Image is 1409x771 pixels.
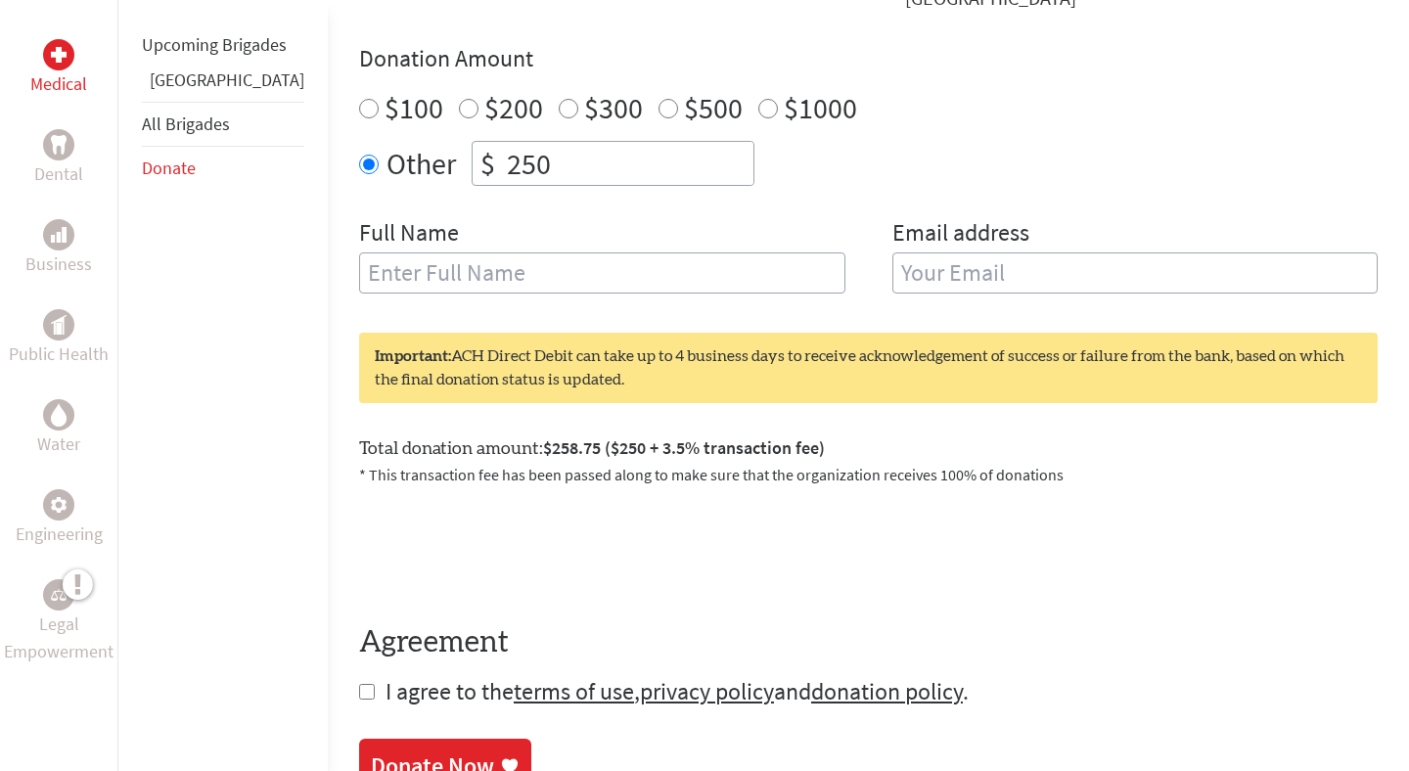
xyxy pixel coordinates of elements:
[4,611,114,665] p: Legal Empowerment
[359,434,825,463] label: Total donation amount:
[359,463,1378,486] p: * This transaction fee has been passed along to make sure that the organization receives 100% of ...
[359,333,1378,403] div: ACH Direct Debit can take up to 4 business days to receive acknowledgement of success or failure ...
[51,589,67,601] img: Legal Empowerment
[640,676,774,706] a: privacy policy
[51,227,67,243] img: Business
[43,579,74,611] div: Legal Empowerment
[43,399,74,431] div: Water
[43,219,74,250] div: Business
[142,147,304,190] li: Donate
[514,676,634,706] a: terms of use
[37,399,80,458] a: WaterWater
[30,70,87,98] p: Medical
[51,315,67,335] img: Public Health
[543,436,825,459] span: $258.75 ($250 + 3.5% transaction fee)
[359,43,1378,74] h4: Donation Amount
[142,157,196,179] a: Donate
[892,217,1029,252] label: Email address
[684,89,743,126] label: $500
[51,135,67,154] img: Dental
[386,676,969,706] span: I agree to the , and .
[16,521,103,548] p: Engineering
[142,67,304,102] li: Greece
[30,39,87,98] a: MedicalMedical
[43,39,74,70] div: Medical
[784,89,857,126] label: $1000
[359,252,845,294] input: Enter Full Name
[37,431,80,458] p: Water
[473,142,503,185] div: $
[9,309,109,368] a: Public HealthPublic Health
[51,47,67,63] img: Medical
[359,217,459,252] label: Full Name
[34,160,83,188] p: Dental
[503,142,753,185] input: Enter Amount
[43,489,74,521] div: Engineering
[34,129,83,188] a: DentalDental
[142,102,304,147] li: All Brigades
[359,625,1378,660] h4: Agreement
[142,23,304,67] li: Upcoming Brigades
[359,510,657,586] iframe: reCAPTCHA
[16,489,103,548] a: EngineeringEngineering
[43,309,74,340] div: Public Health
[25,219,92,278] a: BusinessBusiness
[811,676,963,706] a: donation policy
[150,68,304,91] a: [GEOGRAPHIC_DATA]
[375,348,451,364] strong: Important:
[4,579,114,665] a: Legal EmpowermentLegal Empowerment
[892,252,1379,294] input: Your Email
[142,113,230,135] a: All Brigades
[25,250,92,278] p: Business
[51,497,67,513] img: Engineering
[386,141,456,186] label: Other
[9,340,109,368] p: Public Health
[43,129,74,160] div: Dental
[51,403,67,426] img: Water
[142,33,287,56] a: Upcoming Brigades
[584,89,643,126] label: $300
[484,89,543,126] label: $200
[385,89,443,126] label: $100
